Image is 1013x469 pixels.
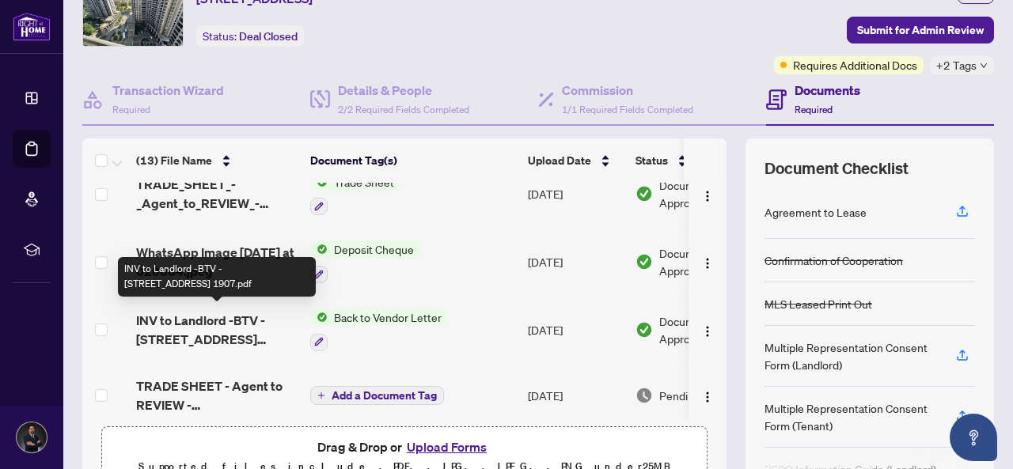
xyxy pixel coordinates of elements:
span: (13) File Name [136,152,212,169]
span: 2/2 Required Fields Completed [338,104,469,115]
span: +2 Tags [936,56,977,74]
span: Document Approved [659,312,757,347]
img: Document Status [635,253,653,270]
div: Agreement to Lease [764,203,867,221]
td: [DATE] [522,296,629,364]
span: Required [112,104,150,115]
h4: Documents [795,81,860,100]
img: Logo [701,325,714,338]
button: Status IconDeposit Cheque [310,240,420,283]
button: Add a Document Tag [310,386,444,405]
span: WhatsApp Image [DATE] at 020004.jpeg [136,243,298,281]
span: Status [635,152,668,169]
img: Document Status [635,185,653,202]
span: Requires Additional Docs [793,56,917,74]
span: Back to Vendor Letter [328,308,448,326]
button: Status IconBack to Vendor Letter [310,308,448,351]
span: Deal Closed [239,29,298,43]
td: [DATE] [522,228,629,296]
span: plus [317,391,325,399]
img: Profile Icon [17,422,47,452]
span: Required [795,104,833,115]
td: [DATE] [522,364,629,427]
img: Document Status [635,387,653,404]
button: Submit for Admin Review [847,17,994,43]
th: Status [629,138,764,183]
span: Drag & Drop or [317,437,491,457]
span: Document Checklist [764,157,909,180]
button: Open asap [950,414,997,461]
span: Submit for Admin Review [857,17,984,43]
div: MLS Leased Print Out [764,295,872,312]
button: Logo [695,181,720,206]
span: down [980,62,988,70]
span: Add a Document Tag [332,390,437,401]
div: INV to Landlord -BTV - [STREET_ADDRESS] 1907.pdf [118,257,316,297]
td: [DATE] [522,161,629,229]
span: Upload Date [528,152,591,169]
img: Status Icon [310,240,328,258]
span: INV to Landlord -BTV - [STREET_ADDRESS] 1907.pdf [136,311,298,349]
img: Document Status [635,321,653,339]
button: Logo [695,317,720,342]
img: Logo [701,257,714,270]
th: (13) File Name [130,138,304,183]
img: Logo [701,391,714,403]
button: Upload Forms [402,437,491,457]
th: Upload Date [522,138,629,183]
div: Multiple Representation Consent Form (Landlord) [764,339,937,373]
th: Document Tag(s) [304,138,522,183]
div: Multiple Representation Consent Form (Tenant) [764,399,937,434]
button: Add a Document Tag [310,385,444,406]
img: Status Icon [310,308,328,326]
span: Deposit Cheque [328,240,420,258]
button: Logo [695,383,720,408]
span: Document Approved [659,244,757,279]
h4: Details & People [338,81,469,100]
button: Status IconTrade Sheet [310,173,400,216]
h4: Transaction Wizard [112,81,224,100]
span: Pending Review [659,387,738,404]
h4: Commission [562,81,693,100]
button: Logo [695,249,720,274]
img: logo [13,12,51,41]
span: Document Approved [659,176,757,211]
div: Status: [196,25,304,47]
span: TRADE_SHEET_-_Agent_to_REVIEW_-_5_Northtown_Way_1907.pdf [136,175,298,213]
span: 1/1 Required Fields Completed [562,104,693,115]
div: Confirmation of Cooperation [764,252,903,269]
span: TRADE SHEET - Agent to REVIEW - [STREET_ADDRESS] 1907.pdf [136,376,298,414]
img: Logo [701,190,714,202]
